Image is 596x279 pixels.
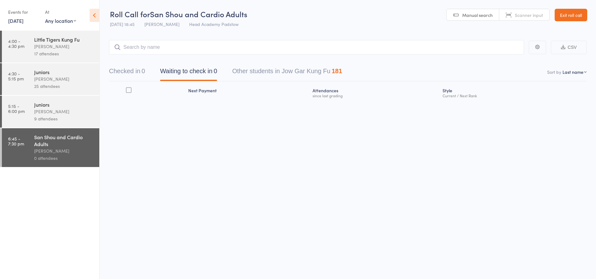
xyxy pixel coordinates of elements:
span: [PERSON_NAME] [144,21,179,27]
a: [DATE] [8,17,23,24]
div: 181 [332,68,342,74]
div: Style [440,84,587,101]
div: Current / Next Rank [443,94,584,98]
span: Roll Call for [110,9,150,19]
a: 4:00 -4:30 pmLittle Tigers Kung Fu[PERSON_NAME]17 attendees [2,31,99,63]
label: Sort by [547,69,561,75]
div: San Shou and Cardio Adults [34,134,94,147]
div: [PERSON_NAME] [34,43,94,50]
a: 4:30 -5:15 pmJuniors[PERSON_NAME]25 attendees [2,63,99,95]
div: At [45,7,76,17]
div: [PERSON_NAME] [34,75,94,83]
time: 5:15 - 6:00 pm [8,104,25,114]
div: Atten­dances [310,84,440,101]
span: [DATE] 18:45 [110,21,135,27]
div: [PERSON_NAME] [34,108,94,115]
button: Waiting to check in0 [160,64,217,81]
button: Other students in Jow Gar Kung Fu181 [232,64,342,81]
div: Last name [562,69,583,75]
div: Events for [8,7,39,17]
div: Little Tigers Kung Fu [34,36,94,43]
div: 25 attendees [34,83,94,90]
div: 0 [142,68,145,74]
button: CSV [551,41,587,54]
div: 9 attendees [34,115,94,122]
a: Exit roll call [555,9,587,21]
div: 0 [214,68,217,74]
div: since last grading [313,94,438,98]
button: Checked in0 [109,64,145,81]
input: Search by name [109,40,524,54]
div: 17 attendees [34,50,94,57]
a: 6:45 -7:30 pmSan Shou and Cardio Adults[PERSON_NAME]0 attendees [2,128,99,167]
span: Scanner input [515,12,543,18]
div: Next Payment [186,84,310,101]
div: 0 attendees [34,155,94,162]
time: 4:00 - 4:30 pm [8,38,24,48]
div: [PERSON_NAME] [34,147,94,155]
div: Juniors [34,101,94,108]
a: 5:15 -6:00 pmJuniors[PERSON_NAME]9 attendees [2,96,99,128]
span: Head Academy Padstow [189,21,239,27]
span: San Shou and Cardio Adults [150,9,247,19]
span: Manual search [462,12,493,18]
div: Any location [45,17,76,24]
time: 6:45 - 7:30 pm [8,136,24,146]
time: 4:30 - 5:15 pm [8,71,24,81]
div: Juniors [34,68,94,75]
